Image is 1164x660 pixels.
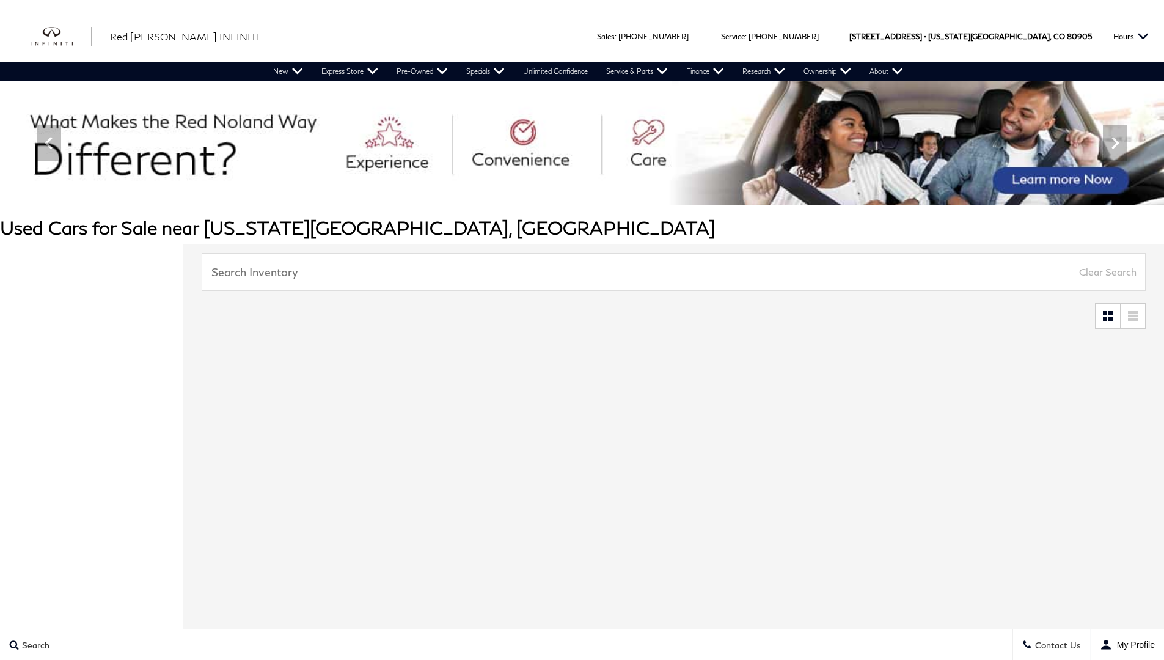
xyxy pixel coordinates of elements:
[514,62,597,81] a: Unlimited Confidence
[849,32,1092,41] a: [STREET_ADDRESS] • [US_STATE][GEOGRAPHIC_DATA], CO 80905
[1091,629,1164,660] button: user-profile-menu
[677,62,733,81] a: Finance
[1053,10,1065,62] span: CO
[312,62,387,81] a: Express Store
[1032,640,1081,650] span: Contact Us
[1107,10,1155,62] button: Open the hours dropdown
[264,62,912,81] nav: Main Navigation
[264,62,312,81] a: New
[457,62,514,81] a: Specials
[597,32,615,41] span: Sales
[110,29,260,44] a: Red [PERSON_NAME] INFINITI
[597,62,677,81] a: Service & Parts
[794,62,860,81] a: Ownership
[618,32,689,41] a: [PHONE_NUMBER]
[733,62,794,81] a: Research
[387,62,457,81] a: Pre-Owned
[31,27,92,46] img: INFINITI
[860,62,912,81] a: About
[1112,640,1155,650] span: My Profile
[749,32,819,41] a: [PHONE_NUMBER]
[928,10,1052,62] span: [US_STATE][GEOGRAPHIC_DATA],
[110,31,260,42] span: Red [PERSON_NAME] INFINITI
[31,27,92,46] a: infiniti
[1067,10,1092,62] span: 80905
[745,32,747,41] span: :
[849,10,926,62] span: [STREET_ADDRESS] •
[19,640,49,650] span: Search
[615,32,617,41] span: :
[202,253,1146,291] input: Search Inventory
[721,32,745,41] span: Service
